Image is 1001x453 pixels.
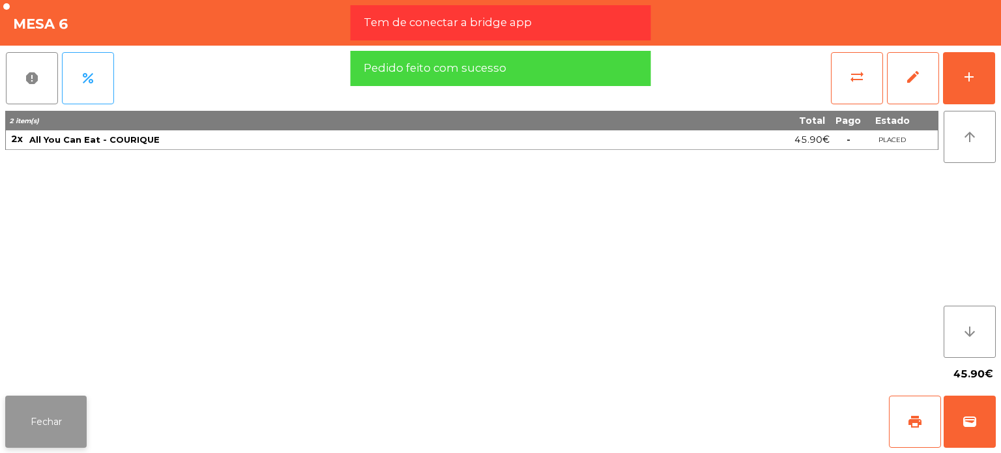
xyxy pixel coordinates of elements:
[364,60,506,76] span: Pedido feito com sucesso
[961,69,977,85] div: add
[944,111,996,163] button: arrow_upward
[962,129,978,145] i: arrow_upward
[29,134,160,145] span: All You Can Eat - COURIQUE
[905,69,921,85] span: edit
[887,52,939,104] button: edit
[364,14,532,31] span: Tem de conectar a bridge app
[658,111,830,130] th: Total
[962,324,978,340] i: arrow_downward
[24,70,40,86] span: report
[13,14,68,34] h4: Mesa 6
[80,70,96,86] span: percent
[830,111,866,130] th: Pago
[849,69,865,85] span: sync_alt
[866,130,918,150] td: PLACED
[943,52,995,104] button: add
[6,52,58,104] button: report
[62,52,114,104] button: percent
[794,131,830,149] span: 45.90€
[962,414,978,430] span: wallet
[11,133,23,145] span: 2x
[831,52,883,104] button: sync_alt
[944,306,996,358] button: arrow_downward
[847,134,850,145] span: -
[889,396,941,448] button: print
[953,364,993,384] span: 45.90€
[5,396,87,448] button: Fechar
[907,414,923,430] span: print
[9,117,39,125] span: 2 item(s)
[944,396,996,448] button: wallet
[866,111,918,130] th: Estado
